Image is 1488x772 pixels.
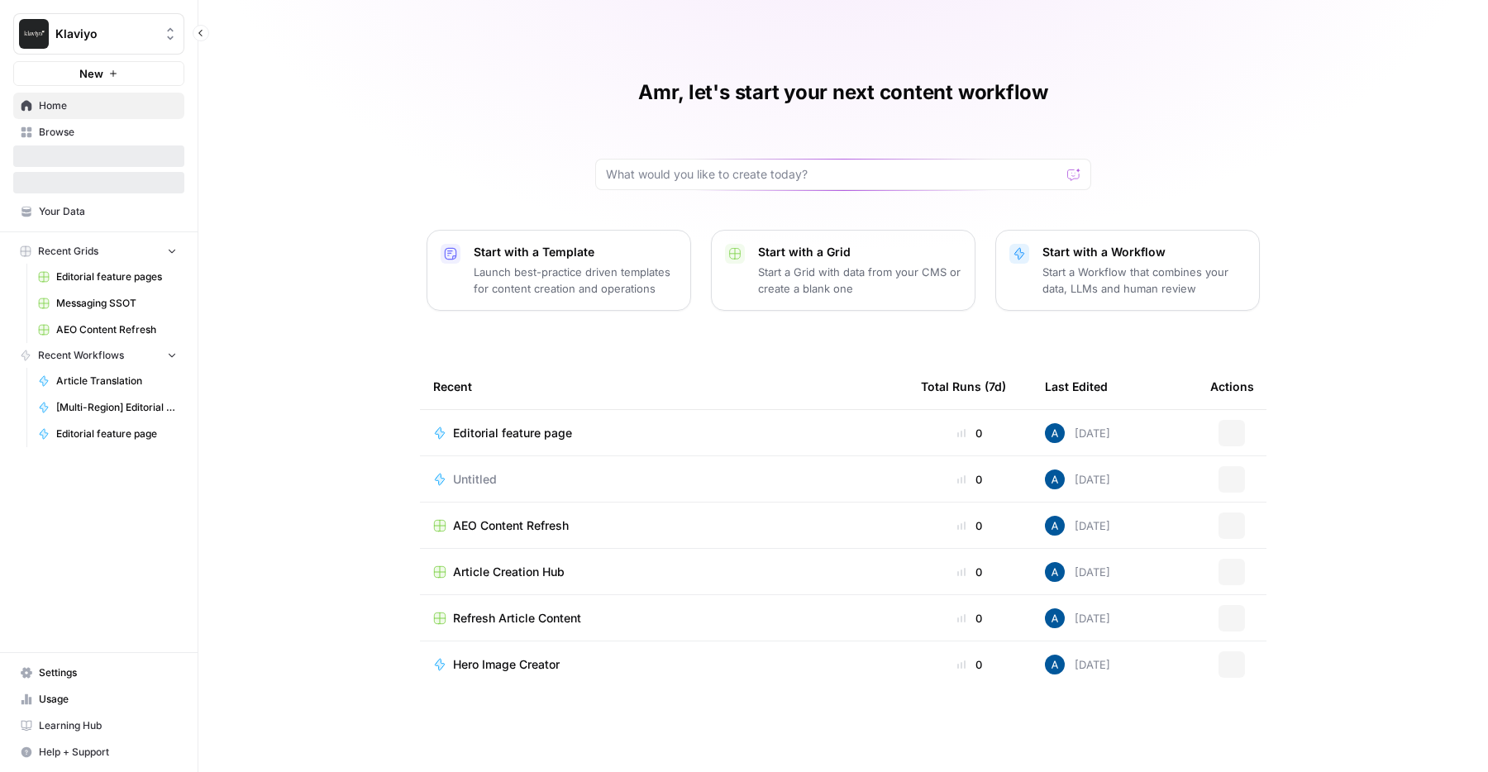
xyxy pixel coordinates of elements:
a: Browse [13,119,184,145]
div: [DATE] [1045,423,1110,443]
a: Learning Hub [13,712,184,739]
p: Start with a Workflow [1042,244,1246,260]
div: Actions [1210,364,1254,409]
div: [DATE] [1045,516,1110,536]
span: [Multi-Region] Editorial feature page [56,400,177,415]
img: he81ibor8lsei4p3qvg4ugbvimgp [1045,423,1065,443]
span: AEO Content Refresh [453,517,569,534]
button: Start with a TemplateLaunch best-practice driven templates for content creation and operations [427,230,691,311]
a: AEO Content Refresh [433,517,894,534]
span: AEO Content Refresh [56,322,177,337]
a: Home [13,93,184,119]
span: Hero Image Creator [453,656,560,673]
button: Workspace: Klaviyo [13,13,184,55]
div: [DATE] [1045,469,1110,489]
span: Klaviyo [55,26,155,42]
div: 0 [921,610,1018,627]
span: Recent Workflows [38,348,124,363]
a: Editorial feature pages [31,264,184,290]
a: Messaging SSOT [31,290,184,317]
a: Hero Image Creator [433,656,894,673]
button: Help + Support [13,739,184,765]
button: Recent Grids [13,239,184,264]
p: Launch best-practice driven templates for content creation and operations [474,264,677,297]
span: Usage [39,692,177,707]
span: Editorial feature pages [56,269,177,284]
input: What would you like to create today? [606,166,1061,183]
div: [DATE] [1045,608,1110,628]
a: Your Data [13,198,184,225]
p: Start with a Template [474,244,677,260]
img: he81ibor8lsei4p3qvg4ugbvimgp [1045,608,1065,628]
a: Refresh Article Content [433,610,894,627]
button: Start with a GridStart a Grid with data from your CMS or create a blank one [711,230,975,311]
a: Article Creation Hub [433,564,894,580]
img: he81ibor8lsei4p3qvg4ugbvimgp [1045,562,1065,582]
span: Article Creation Hub [453,564,565,580]
p: Start a Workflow that combines your data, LLMs and human review [1042,264,1246,297]
a: Settings [13,660,184,686]
span: Your Data [39,204,177,219]
div: Last Edited [1045,364,1108,409]
a: Article Translation [31,368,184,394]
a: AEO Content Refresh [31,317,184,343]
h1: Amr, let's start your next content workflow [638,79,1048,106]
div: 0 [921,425,1018,441]
div: 0 [921,564,1018,580]
span: Learning Hub [39,718,177,733]
p: Start with a Grid [758,244,961,260]
span: Editorial feature page [453,425,572,441]
div: 0 [921,656,1018,673]
span: Article Translation [56,374,177,388]
a: Usage [13,686,184,712]
img: he81ibor8lsei4p3qvg4ugbvimgp [1045,469,1065,489]
a: Untitled [433,471,894,488]
div: 0 [921,471,1018,488]
a: Editorial feature page [433,425,894,441]
button: New [13,61,184,86]
span: Messaging SSOT [56,296,177,311]
div: 0 [921,517,1018,534]
div: [DATE] [1045,655,1110,674]
div: Recent [433,364,894,409]
button: Recent Workflows [13,343,184,368]
span: New [79,65,103,82]
a: [Multi-Region] Editorial feature page [31,394,184,421]
span: Recent Grids [38,244,98,259]
button: Start with a WorkflowStart a Workflow that combines your data, LLMs and human review [995,230,1260,311]
span: Settings [39,665,177,680]
span: Browse [39,125,177,140]
span: Refresh Article Content [453,610,581,627]
p: Start a Grid with data from your CMS or create a blank one [758,264,961,297]
span: Untitled [453,471,497,488]
img: he81ibor8lsei4p3qvg4ugbvimgp [1045,655,1065,674]
span: Editorial feature page [56,427,177,441]
div: Total Runs (7d) [921,364,1006,409]
span: Help + Support [39,745,177,760]
img: Klaviyo Logo [19,19,49,49]
a: Editorial feature page [31,421,184,447]
span: Home [39,98,177,113]
div: [DATE] [1045,562,1110,582]
img: he81ibor8lsei4p3qvg4ugbvimgp [1045,516,1065,536]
